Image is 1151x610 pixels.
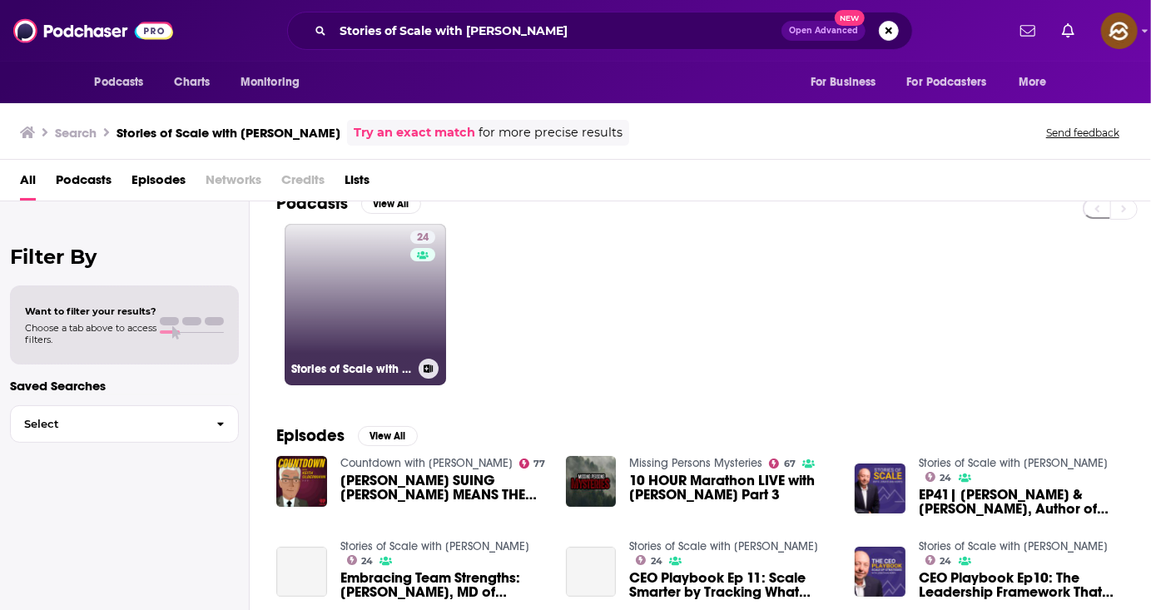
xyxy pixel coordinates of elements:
[835,10,865,26] span: New
[1041,126,1124,140] button: Send feedback
[354,123,475,142] a: Try an exact match
[25,322,156,345] span: Choose a tab above to access filters.
[361,558,373,565] span: 24
[361,194,421,214] button: View All
[276,425,418,446] a: EpisodesView All
[789,27,858,35] span: Open Advanced
[333,17,781,44] input: Search podcasts, credits, & more...
[629,474,835,502] span: 10 HOUR Marathon LIVE with [PERSON_NAME] Part 3
[919,571,1124,599] a: CEO Playbook Ep10: The Leadership Framework That Solves People Problems and Scales Performance
[629,474,835,502] a: 10 HOUR Marathon LIVE with Steve Stockton Part 3
[164,67,221,98] a: Charts
[855,547,905,598] img: CEO Playbook Ep10: The Leadership Framework That Solves People Problems and Scales Performance
[784,460,796,468] span: 67
[276,193,421,214] a: PodcastsView All
[629,456,762,470] a: Missing Persons Mysteries
[940,474,952,482] span: 24
[1101,12,1138,49] img: User Profile
[56,166,112,201] a: Podcasts
[175,71,211,94] span: Charts
[1007,67,1068,98] button: open menu
[11,419,203,429] span: Select
[410,231,435,244] a: 24
[907,71,987,94] span: For Podcasters
[1101,12,1138,49] span: Logged in as hey85204
[629,539,818,553] a: Stories of Scale with Jonathan Herps
[276,425,345,446] h2: Episodes
[229,67,321,98] button: open menu
[206,166,261,201] span: Networks
[25,305,156,317] span: Want to filter your results?
[1014,17,1042,45] a: Show notifications dropdown
[925,472,952,482] a: 24
[340,474,546,502] span: [PERSON_NAME] SUING [PERSON_NAME] MEANS THE TRUMPSTEIN STORY WILL NEVER END - [DATE]
[919,488,1124,516] a: EP41| Jonathan Herps & Wilhelmina Woortman, Author of P.R.O.U.D. of My Transgender Child
[479,123,623,142] span: for more precise results
[285,224,446,385] a: 24Stories of Scale with [PERSON_NAME]
[291,362,412,376] h3: Stories of Scale with [PERSON_NAME]
[940,558,952,565] span: 24
[919,456,1108,470] a: Stories of Scale with Jonathan Herps
[340,456,513,470] a: Countdown with Keith Olbermann
[10,378,239,394] p: Saved Searches
[13,15,173,47] img: Podchaser - Follow, Share and Rate Podcasts
[340,571,546,599] a: Embracing Team Strengths: Mike Morgan, MD of Insight, on Leveraging Others to Scale
[636,555,662,565] a: 24
[241,71,300,94] span: Monitoring
[287,12,913,50] div: Search podcasts, credits, & more...
[340,571,546,599] span: Embracing Team Strengths: [PERSON_NAME], MD of Insight, on Leveraging Others to Scale
[10,245,239,269] h2: Filter By
[566,547,617,598] a: CEO Playbook Ep 11: Scale Smarter by Tracking What Actually Matters
[566,456,617,507] img: 10 HOUR Marathon LIVE with Steve Stockton Part 3
[1019,71,1047,94] span: More
[533,460,545,468] span: 77
[20,166,36,201] a: All
[10,405,239,443] button: Select
[131,166,186,201] a: Episodes
[347,555,374,565] a: 24
[340,474,546,502] a: TRUMP SUING MURDOCH MEANS THE TRUMPSTEIN STORY WILL NEVER END - 7.21.25
[896,67,1011,98] button: open menu
[340,539,529,553] a: Stories of Scale with Jonathan Herps
[83,67,166,98] button: open menu
[919,488,1124,516] span: EP41| [PERSON_NAME] & [PERSON_NAME], Author of P.R.O.U.D. of My [DEMOGRAPHIC_DATA] Child
[276,547,327,598] a: Embracing Team Strengths: Mike Morgan, MD of Insight, on Leveraging Others to Scale
[117,125,340,141] h3: Stories of Scale with [PERSON_NAME]
[919,539,1108,553] a: Stories of Scale with Jonathan Herps
[276,193,348,214] h2: Podcasts
[811,71,876,94] span: For Business
[799,67,897,98] button: open menu
[769,459,796,469] a: 67
[925,555,952,565] a: 24
[1055,17,1081,45] a: Show notifications dropdown
[358,426,418,446] button: View All
[781,21,866,41] button: Open AdvancedNew
[519,459,546,469] a: 77
[95,71,144,94] span: Podcasts
[651,558,662,565] span: 24
[55,125,97,141] h3: Search
[281,166,325,201] span: Credits
[417,230,429,246] span: 24
[629,571,835,599] a: CEO Playbook Ep 11: Scale Smarter by Tracking What Actually Matters
[1101,12,1138,49] button: Show profile menu
[276,456,327,507] img: TRUMP SUING MURDOCH MEANS THE TRUMPSTEIN STORY WILL NEVER END - 7.21.25
[345,166,370,201] a: Lists
[855,464,905,514] img: EP41| Jonathan Herps & Wilhelmina Woortman, Author of P.R.O.U.D. of My Transgender Child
